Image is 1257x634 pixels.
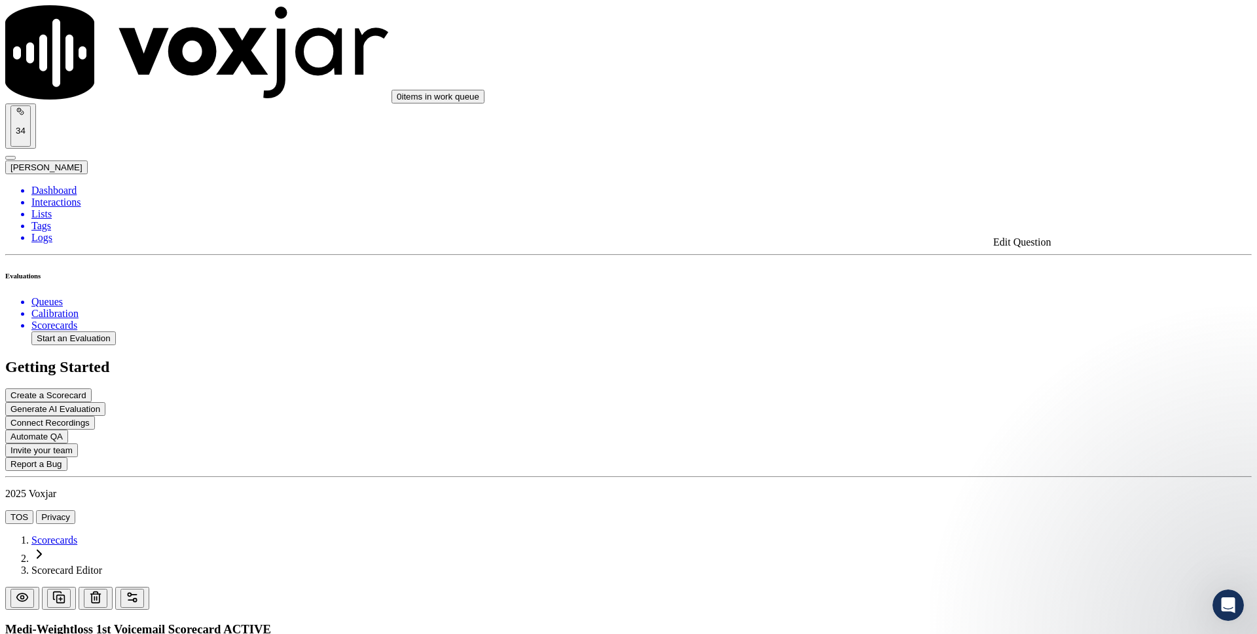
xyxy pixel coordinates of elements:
[16,126,26,136] p: 34
[31,220,1252,232] a: Tags
[31,232,1252,244] a: Logs
[5,416,95,430] button: Connect Recordings
[31,296,1252,308] a: Queues
[5,5,389,100] img: voxjar logo
[31,320,1252,331] a: Scorecards
[31,534,77,546] a: Scorecards
[31,331,116,345] button: Start an Evaluation
[5,488,1252,500] p: 2025 Voxjar
[5,160,88,174] button: [PERSON_NAME]
[1212,589,1244,621] iframe: Intercom live chat
[31,196,1252,208] a: Interactions
[993,236,1051,248] p: Edit Question
[10,105,31,147] button: 34
[5,430,68,443] button: Automate QA
[5,443,78,457] button: Invite your team
[31,185,1252,196] a: Dashboard
[5,388,92,402] button: Create a Scorecard
[5,358,1252,376] h2: Getting Started
[5,510,33,524] button: TOS
[5,402,105,416] button: Generate AI Evaluation
[5,534,1252,576] nav: breadcrumb
[5,272,1252,280] h6: Evaluations
[5,457,67,471] button: Report a Bug
[31,308,1252,320] a: Calibration
[10,162,82,172] span: [PERSON_NAME]
[31,208,1252,220] a: Lists
[36,510,75,524] button: Privacy
[392,90,484,103] button: 0items in work queue
[31,565,102,576] span: Scorecard Editor
[5,103,36,149] button: 34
